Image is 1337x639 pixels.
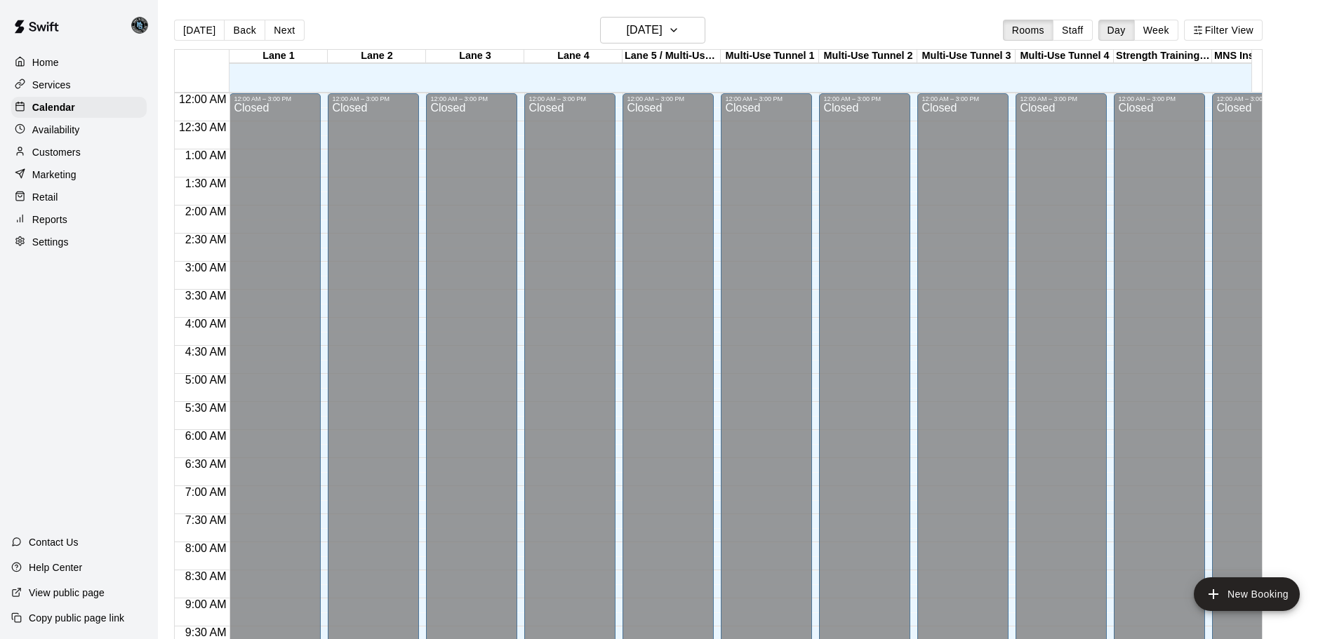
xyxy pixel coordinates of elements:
[11,164,147,185] a: Marketing
[182,290,230,302] span: 3:30 AM
[32,168,77,182] p: Marketing
[32,145,81,159] p: Customers
[29,535,79,549] p: Contact Us
[1020,95,1103,102] div: 12:00 AM – 3:00 PM
[1114,50,1212,63] div: Strength Training Room
[11,187,147,208] a: Retail
[600,17,705,43] button: [DATE]
[29,611,124,625] p: Copy public page link
[182,177,230,189] span: 1:30 AM
[182,318,230,330] span: 4:00 AM
[182,542,230,554] span: 8:00 AM
[182,458,230,470] span: 6:30 AM
[1194,577,1300,611] button: add
[182,374,230,386] span: 5:00 AM
[230,50,328,63] div: Lane 1
[11,97,147,118] a: Calendar
[32,55,59,69] p: Home
[11,52,147,73] a: Home
[627,20,663,40] h6: [DATE]
[182,149,230,161] span: 1:00 AM
[32,123,80,137] p: Availability
[623,50,721,63] div: Lane 5 / Multi-Use Tunnel 5
[627,95,710,102] div: 12:00 AM – 3:00 PM
[32,100,75,114] p: Calendar
[131,17,148,34] img: Danny Lake
[823,95,906,102] div: 12:00 AM – 3:00 PM
[1003,20,1053,41] button: Rooms
[721,50,819,63] div: Multi-Use Tunnel 1
[182,598,230,610] span: 9:00 AM
[175,121,230,133] span: 12:30 AM
[182,514,230,526] span: 7:30 AM
[11,231,147,253] a: Settings
[11,142,147,163] a: Customers
[11,209,147,230] a: Reports
[32,78,71,92] p: Services
[128,11,158,39] div: Danny Lake
[1134,20,1178,41] button: Week
[182,402,230,414] span: 5:30 AM
[182,626,230,638] span: 9:30 AM
[1098,20,1135,41] button: Day
[182,346,230,358] span: 4:30 AM
[265,20,304,41] button: Next
[524,50,623,63] div: Lane 4
[1118,95,1201,102] div: 12:00 AM – 3:00 PM
[234,95,317,102] div: 12:00 AM – 3:00 PM
[182,570,230,582] span: 8:30 AM
[29,560,82,574] p: Help Center
[182,234,230,245] span: 2:30 AM
[182,262,230,274] span: 3:00 AM
[182,486,230,498] span: 7:00 AM
[1053,20,1093,41] button: Staff
[32,190,58,204] p: Retail
[32,213,67,227] p: Reports
[917,50,1016,63] div: Multi-Use Tunnel 3
[1016,50,1114,63] div: Multi-Use Tunnel 4
[182,206,230,217] span: 2:00 AM
[182,430,230,442] span: 6:00 AM
[11,119,147,140] a: Availability
[426,50,524,63] div: Lane 3
[332,95,415,102] div: 12:00 AM – 3:00 PM
[430,95,513,102] div: 12:00 AM – 3:00 PM
[29,586,105,600] p: View public page
[174,20,225,41] button: [DATE]
[528,95,611,102] div: 12:00 AM – 3:00 PM
[175,93,230,105] span: 12:00 AM
[1216,95,1299,102] div: 12:00 AM – 3:00 PM
[1184,20,1263,41] button: Filter View
[1212,50,1310,63] div: MNS Instructor Tunnel
[224,20,265,41] button: Back
[32,235,69,249] p: Settings
[922,95,1004,102] div: 12:00 AM – 3:00 PM
[819,50,917,63] div: Multi-Use Tunnel 2
[11,74,147,95] a: Services
[725,95,808,102] div: 12:00 AM – 3:00 PM
[328,50,426,63] div: Lane 2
